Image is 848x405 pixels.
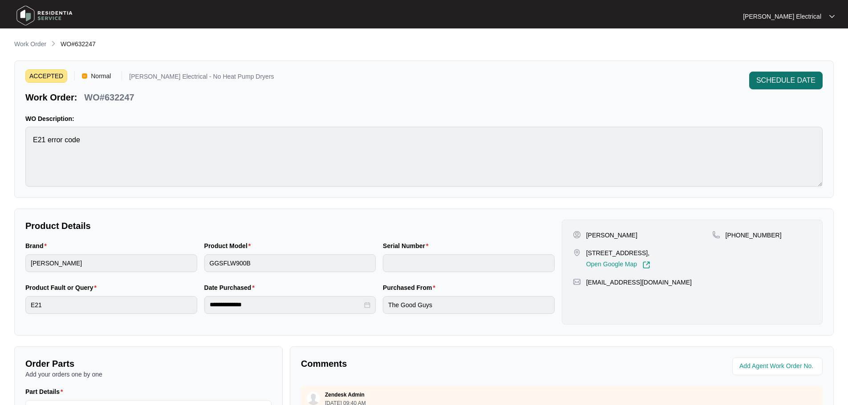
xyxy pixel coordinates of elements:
span: SCHEDULE DATE [756,75,816,86]
input: Purchased From [383,296,555,314]
p: WO Description: [25,114,823,123]
label: Part Details [25,387,67,396]
p: Product Details [25,220,555,232]
img: Link-External [642,261,650,269]
label: Purchased From [383,283,439,292]
img: map-pin [573,249,581,257]
span: ACCEPTED [25,69,67,83]
span: WO#632247 [61,40,96,48]
p: [STREET_ADDRESS], [586,249,650,257]
label: Brand [25,241,50,250]
a: Open Google Map [586,261,650,269]
p: Work Order: [25,91,77,104]
textarea: E21 error code [25,127,823,187]
input: Product Fault or Query [25,296,197,314]
img: map-pin [712,231,720,239]
button: SCHEDULE DATE [749,72,823,89]
p: [PERSON_NAME] Electrical - No Heat Pump Dryers [129,73,274,83]
img: chevron-right [50,40,57,47]
a: Work Order [12,40,48,49]
label: Product Model [204,241,255,250]
p: Zendesk Admin [325,391,365,398]
img: residentia service logo [13,2,76,29]
p: Work Order [14,40,46,48]
input: Product Model [204,254,376,272]
label: Serial Number [383,241,432,250]
p: [EMAIL_ADDRESS][DOMAIN_NAME] [586,278,692,287]
p: [PERSON_NAME] [586,231,637,240]
p: Order Parts [25,357,272,370]
img: dropdown arrow [829,14,835,19]
p: Comments [301,357,556,370]
img: user-pin [573,231,581,239]
img: user.svg [307,392,320,405]
input: Date Purchased [210,300,363,309]
img: map-pin [573,278,581,286]
span: Normal [87,69,114,83]
p: [PHONE_NUMBER] [726,231,782,240]
p: WO#632247 [84,91,134,104]
p: [PERSON_NAME] Electrical [743,12,821,21]
input: Serial Number [383,254,555,272]
input: Add Agent Work Order No. [739,361,817,372]
label: Product Fault or Query [25,283,100,292]
label: Date Purchased [204,283,258,292]
input: Brand [25,254,197,272]
img: Vercel Logo [82,73,87,79]
p: Add your orders one by one [25,370,272,379]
